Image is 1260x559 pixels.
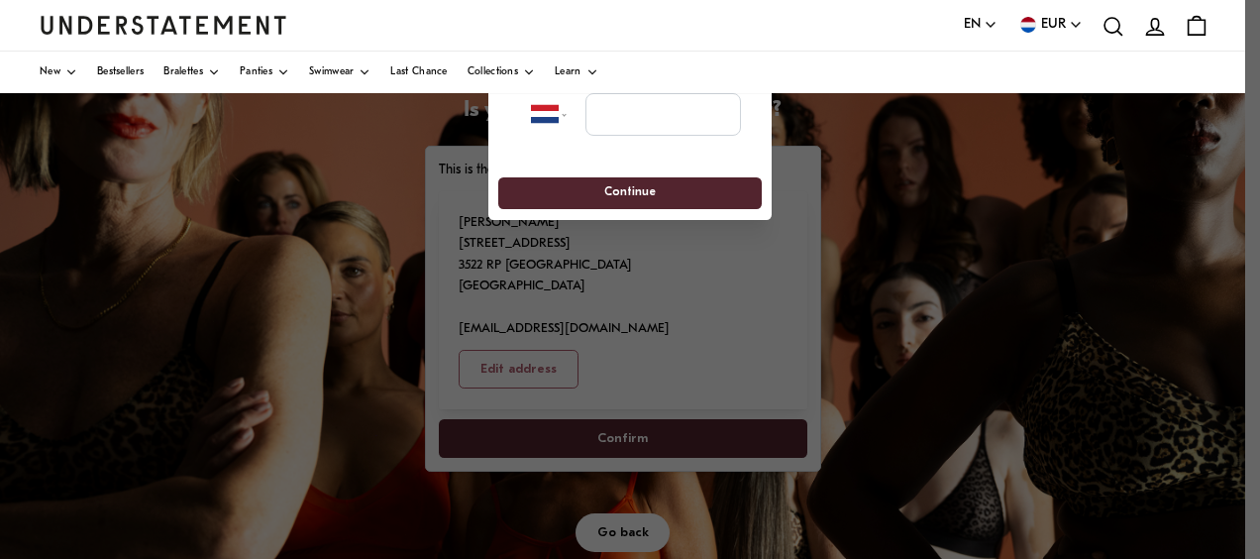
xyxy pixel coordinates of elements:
span: EUR [1041,14,1066,36]
span: Collections [468,67,518,77]
button: EUR [1017,14,1083,36]
span: Learn [555,67,581,77]
a: Learn [555,52,598,93]
a: Last Chance [390,52,447,93]
span: Bestsellers [97,67,144,77]
span: Bralettes [163,67,203,77]
a: New [40,52,77,93]
span: EN [964,14,981,36]
span: Panties [240,67,272,77]
span: Continue [604,178,656,209]
a: Panties [240,52,289,93]
a: Collections [468,52,535,93]
button: EN [964,14,997,36]
span: Swimwear [309,67,354,77]
span: New [40,67,60,77]
span: Last Chance [390,67,447,77]
button: Continue [498,177,761,210]
a: Bralettes [163,52,220,93]
a: Swimwear [309,52,370,93]
a: Understatement Homepage [40,16,287,34]
a: Bestsellers [97,52,144,93]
